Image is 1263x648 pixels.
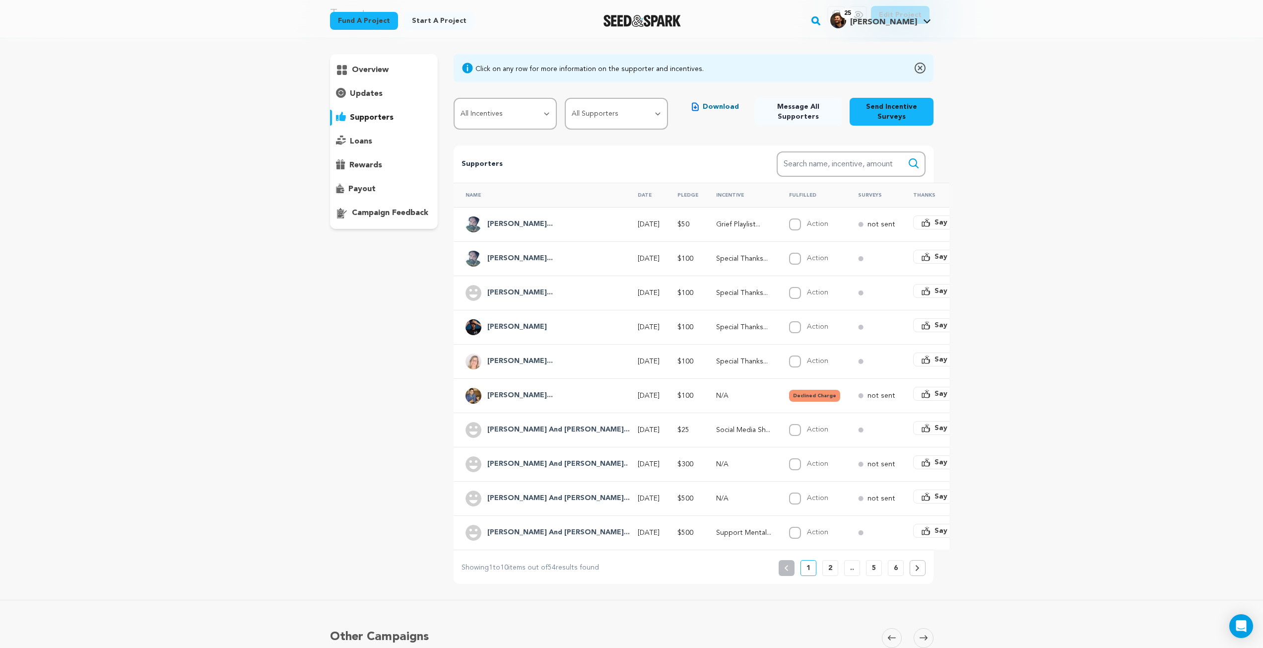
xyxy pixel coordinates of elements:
[934,320,974,330] span: Say Thanks
[465,388,481,404] img: picture.jpeg
[934,423,974,433] span: Say Thanks
[677,529,693,536] span: $500
[806,563,810,573] p: 1
[487,527,630,539] h4: Frank And Robbie Betts
[913,490,983,504] button: Say Thanks
[850,98,933,126] button: Send Incentive Surveys
[934,492,974,502] span: Say Thanks
[830,12,917,28] div: Stephen M.'s Profile
[348,183,376,195] p: payout
[465,491,481,506] img: user.png
[913,318,983,332] button: Say Thanks
[822,560,838,576] button: 2
[867,494,895,504] p: not sent
[716,425,771,435] p: Social Media Shout Out
[901,183,989,207] th: Thanks
[454,183,626,207] th: Name
[763,102,834,122] span: Message All Supporters
[489,564,493,571] span: 1
[638,254,660,264] p: [DATE]
[330,181,438,197] button: payout
[934,217,974,227] span: Say Thanks
[349,159,382,171] p: rewards
[462,562,599,574] p: Showing to items out of results found
[603,15,681,27] img: Seed&Spark Logo Dark Mode
[755,98,842,126] button: Message All Supporters
[828,10,933,28] a: Stephen M.'s Profile
[913,353,983,366] button: Say Thanks
[807,358,828,364] label: Action
[638,322,660,332] p: [DATE]
[487,356,553,367] h4: Jennifer Royer Sullivan
[913,216,983,229] button: Say Thanks
[330,134,438,149] button: loans
[716,288,771,298] p: Special Thanks in the Credits
[626,183,665,207] th: Date
[777,183,846,207] th: Fulfilled
[934,286,974,296] span: Say Thanks
[603,15,681,27] a: Seed&Spark Homepage
[330,12,398,30] a: Fund a project
[475,64,704,74] div: Click on any row for more information on the supporter and incentives.
[465,216,481,232] img: 4db338ed8d96f290.jpg
[934,457,974,467] span: Say Thanks
[350,88,383,100] p: updates
[913,455,983,469] button: Say Thanks
[465,319,481,335] img: DEB3A581-3A08-4795-A904-8499F73149BC.png
[716,219,771,229] p: Grief Playlist Burned CD
[500,564,508,571] span: 10
[465,525,481,541] img: user.png
[850,563,854,573] p: ..
[716,494,771,504] p: N/A
[465,422,481,438] img: user.png
[872,563,876,573] p: 5
[404,12,474,30] a: Start a project
[934,389,974,399] span: Say Thanks
[548,564,556,571] span: 54
[867,459,895,469] p: not sent
[638,219,660,229] p: [DATE]
[462,158,744,170] p: Supporters
[465,285,481,301] img: user.png
[807,220,828,227] label: Action
[330,86,438,102] button: updates
[638,494,660,504] p: [DATE]
[1229,614,1253,638] div: Open Intercom Messenger
[677,255,693,262] span: $100
[807,255,828,262] label: Action
[703,102,739,112] span: Download
[330,157,438,173] button: rewards
[807,426,828,433] label: Action
[913,387,983,401] button: Say Thanks
[913,250,983,264] button: Say Thanks
[684,98,747,116] button: Download
[487,321,547,333] h4: Alexander Deeds
[677,221,689,228] span: $50
[487,390,553,402] h4: Luke Slendebroek
[352,64,389,76] p: overview
[638,425,660,435] p: [DATE]
[716,391,771,401] p: N/A
[487,253,553,265] h4: Vincent Rozenberg
[716,322,771,332] p: Special Thanks in the Credits
[807,460,828,467] label: Action
[934,526,974,536] span: Say Thanks
[487,287,553,299] h4: Elizabeth Miller
[716,254,771,264] p: Special Thanks in the Credits
[894,563,898,573] p: 6
[913,524,983,538] button: Say Thanks
[716,357,771,366] p: Special Thanks in the Credits
[677,392,693,399] span: $100
[465,456,481,472] img: user.png
[716,459,771,469] p: N/A
[716,528,771,538] p: Support Mental Health
[777,151,926,177] input: Search name, incentive, amount
[487,424,630,436] h4: Joe And Lisa Fischer
[677,427,689,433] span: $25
[866,560,882,576] button: 5
[704,183,777,207] th: Incentive
[638,288,660,298] p: [DATE]
[807,529,828,536] label: Action
[830,12,846,28] img: 63176b0d495ccc68.jpg
[915,62,926,74] img: close-o.svg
